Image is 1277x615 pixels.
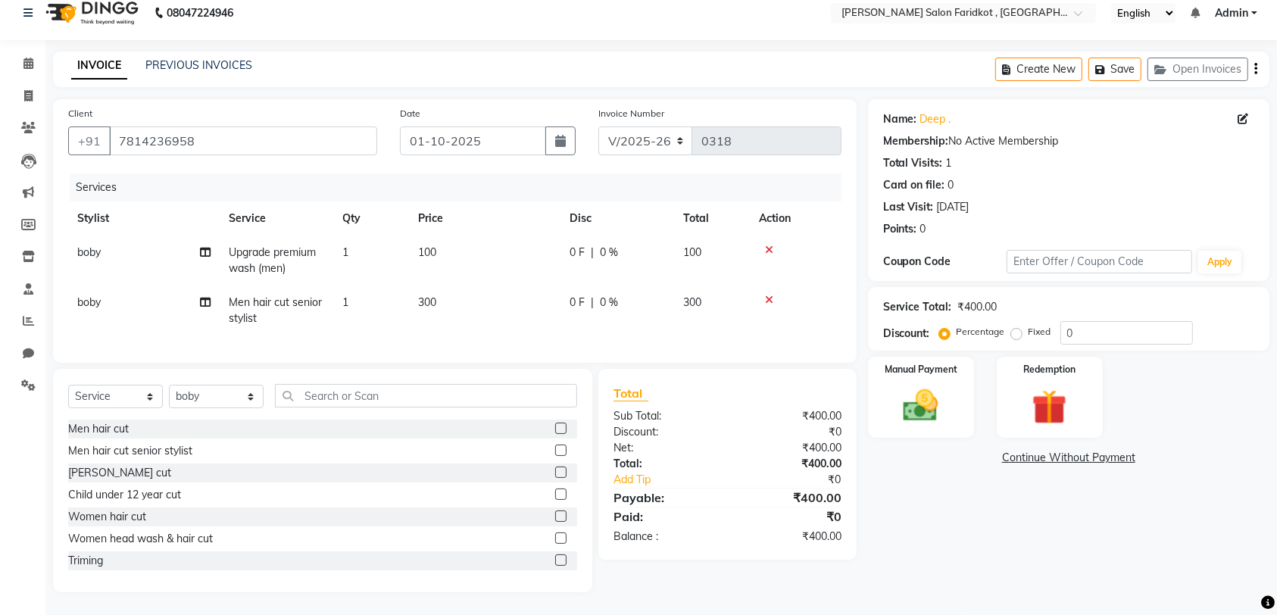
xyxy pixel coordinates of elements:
div: Total Visits: [883,155,943,171]
span: Admin [1215,5,1248,21]
div: Last Visit: [883,199,934,215]
th: Stylist [68,201,220,236]
div: Triming [68,553,103,569]
div: Net: [602,440,727,456]
button: Apply [1198,251,1241,273]
div: Total: [602,456,727,472]
div: Name: [883,111,917,127]
img: _gift.svg [1021,386,1078,429]
div: No Active Membership [883,133,1254,149]
div: [PERSON_NAME] cut [68,465,171,481]
span: | [591,245,594,261]
span: Total [614,386,648,401]
button: Open Invoices [1147,58,1248,81]
span: | [591,295,594,311]
div: Sub Total: [602,408,727,424]
div: Balance : [602,529,727,545]
div: 0 [948,177,954,193]
div: 1 [946,155,952,171]
button: Create New [995,58,1082,81]
div: ₹400.00 [727,456,852,472]
label: Manual Payment [885,363,957,376]
div: Discount: [602,424,727,440]
div: Men hair cut [68,421,129,437]
div: Women head wash & hair cut [68,531,213,547]
div: Points: [883,221,917,237]
button: +91 [68,126,111,155]
div: Child under 12 year cut [68,487,181,503]
span: 1 [342,295,348,309]
div: Service Total: [883,299,952,315]
a: Add Tip [602,472,748,488]
span: 1 [342,245,348,259]
th: Disc [560,201,674,236]
span: boby [77,295,101,309]
label: Date [400,107,420,120]
th: Total [674,201,750,236]
span: Upgrade premium wash (men) [229,245,316,275]
div: Men hair cut senior stylist [68,443,192,459]
div: ₹0 [748,472,853,488]
a: PREVIOUS INVOICES [145,58,252,72]
div: Payable: [602,489,727,507]
span: 0 F [570,245,585,261]
span: boby [77,245,101,259]
button: Save [1088,58,1141,81]
a: Deep . [920,111,951,127]
span: Men hair cut senior stylist [229,295,322,325]
th: Action [750,201,841,236]
label: Percentage [957,325,1005,339]
th: Price [409,201,560,236]
div: [DATE] [937,199,969,215]
label: Invoice Number [598,107,664,120]
img: _cash.svg [892,386,949,426]
span: 300 [418,295,436,309]
span: 300 [683,295,701,309]
div: Coupon Code [883,254,1007,270]
div: ₹400.00 [727,529,852,545]
div: Women hair cut [68,509,146,525]
label: Redemption [1023,363,1076,376]
div: Membership: [883,133,949,149]
th: Qty [333,201,409,236]
div: 0 [920,221,926,237]
div: ₹400.00 [958,299,998,315]
span: 0 % [600,295,618,311]
th: Service [220,201,333,236]
div: ₹400.00 [727,440,852,456]
span: 100 [418,245,436,259]
input: Search by Name/Mobile/Email/Code [109,126,377,155]
div: Paid: [602,507,727,526]
label: Client [68,107,92,120]
span: 100 [683,245,701,259]
a: INVOICE [71,52,127,80]
span: 0 % [600,245,618,261]
input: Enter Offer / Coupon Code [1007,250,1192,273]
div: Services [70,173,853,201]
span: 0 F [570,295,585,311]
div: ₹0 [727,507,852,526]
input: Search or Scan [275,384,577,407]
div: ₹400.00 [727,489,852,507]
div: Card on file: [883,177,945,193]
a: Continue Without Payment [871,450,1266,466]
div: ₹0 [727,424,852,440]
div: ₹400.00 [727,408,852,424]
label: Fixed [1029,325,1051,339]
div: Discount: [883,326,930,342]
